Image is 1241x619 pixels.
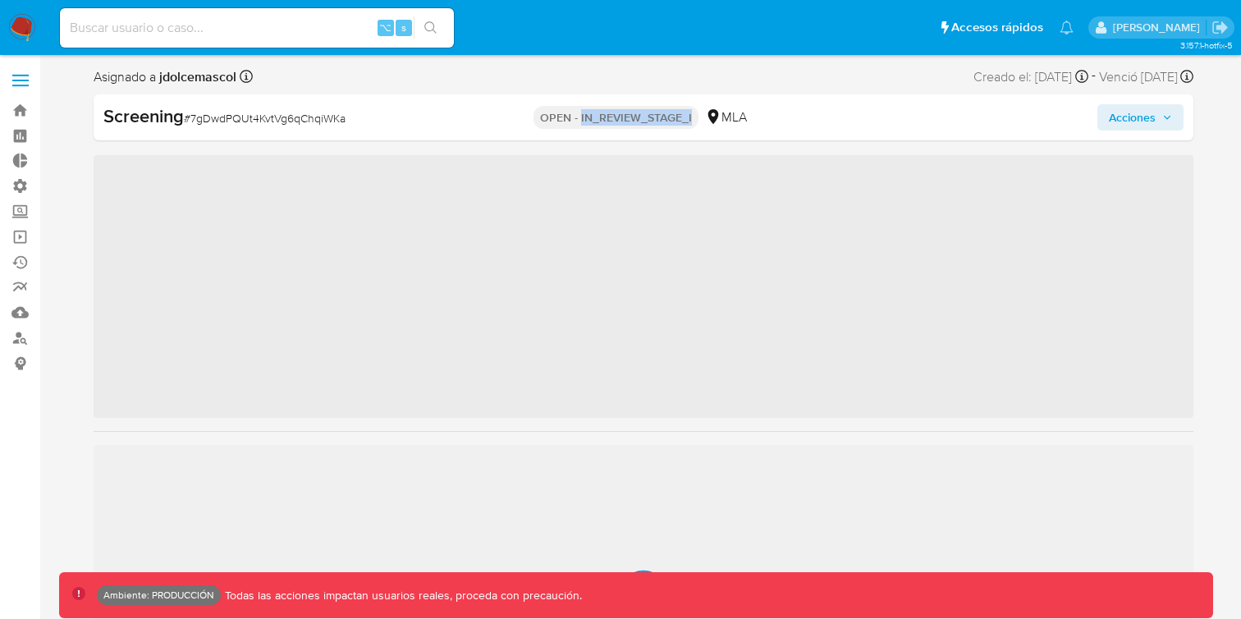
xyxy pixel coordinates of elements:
input: Buscar usuario o caso... [60,17,454,39]
span: ⌥ [379,20,392,35]
span: ‌ [94,155,1193,418]
p: OPEN - IN_REVIEW_STAGE_I [533,106,698,129]
p: Todas las acciones impactan usuarios reales, proceda con precaución. [221,588,582,603]
span: Asignado a [94,68,236,86]
span: - [1092,66,1096,88]
p: Ambiente: PRODUCCIÓN [103,592,214,598]
b: jdolcemascol [156,67,236,86]
b: Screening [103,103,184,129]
span: Venció [DATE] [1099,68,1178,86]
span: # 7gDwdPQUt4KvtVg6qChqiWKa [184,110,346,126]
a: Salir [1211,19,1229,36]
a: Notificaciones [1060,21,1074,34]
button: Acciones [1097,104,1184,131]
span: Accesos rápidos [951,19,1043,36]
p: joaquin.dolcemascolo@mercadolibre.com [1113,20,1206,35]
span: s [401,20,406,35]
div: MLA [705,108,747,126]
span: Acciones [1109,104,1156,131]
div: Creado el: [DATE] [973,66,1088,88]
button: search-icon [414,16,447,39]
